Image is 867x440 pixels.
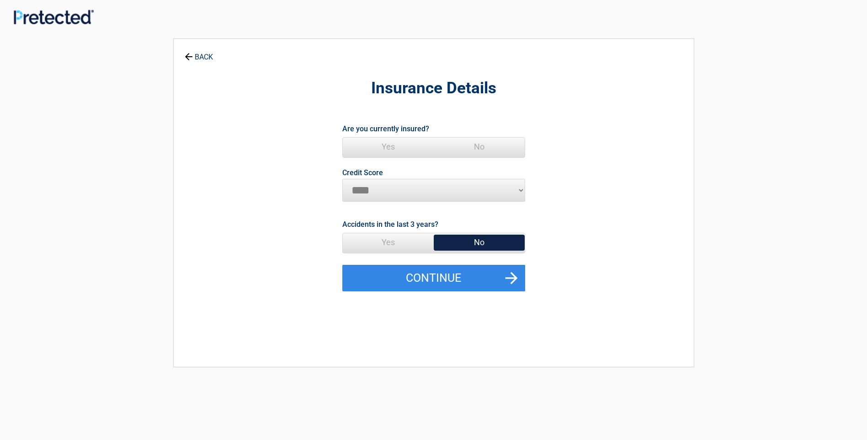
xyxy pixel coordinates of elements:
button: Continue [342,265,525,291]
h2: Insurance Details [224,78,644,99]
span: Yes [343,138,434,156]
label: Accidents in the last 3 years? [342,218,438,231]
span: No [434,138,525,156]
img: Main Logo [14,10,94,24]
span: Yes [343,233,434,252]
span: No [434,233,525,252]
a: BACK [183,45,215,61]
label: Are you currently insured? [342,123,429,135]
label: Credit Score [342,169,383,177]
